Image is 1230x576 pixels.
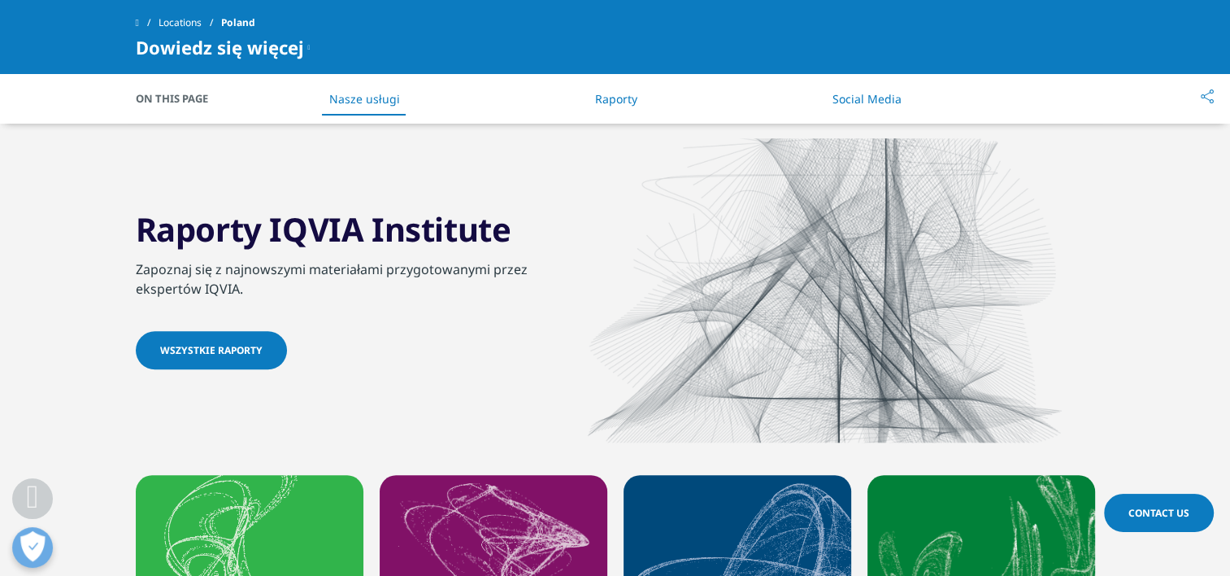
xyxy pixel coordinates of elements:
[136,331,287,369] a: WSZYSTKIE Raporty
[12,527,53,568] button: Otwórz Preferencje
[1128,506,1189,520] span: Contact Us
[136,37,304,57] span: Dowiedz się więcej
[136,209,530,250] h3: Raporty IQVIA Institute
[159,8,221,37] a: Locations
[832,91,902,107] a: Social Media
[160,343,263,357] span: WSZYSTKIE Raporty
[595,91,637,107] a: Raporty
[221,8,255,37] span: Poland
[329,91,400,107] a: Nasze usługi
[136,250,530,299] div: Zapoznaj się z najnowszymi materiałami przygotowanymi przez ekspertów IQVIA.
[136,90,225,107] span: On This Page
[1104,494,1214,532] a: Contact Us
